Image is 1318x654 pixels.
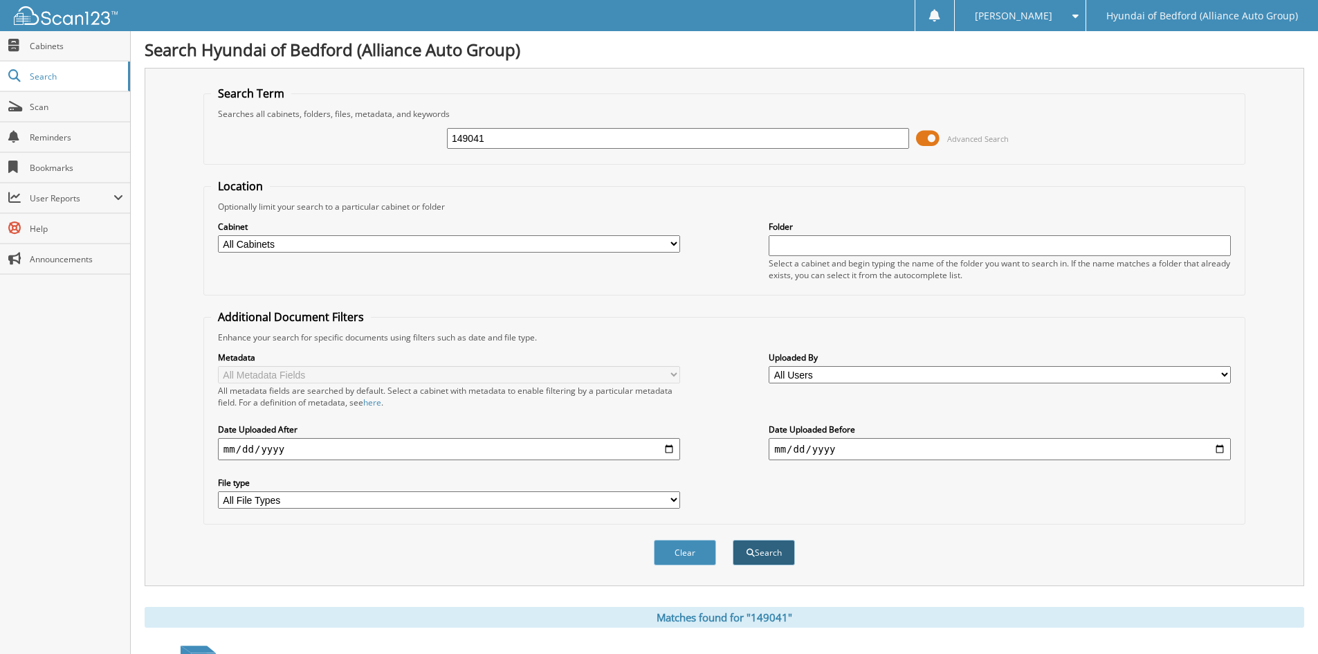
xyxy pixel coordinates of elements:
[218,385,680,408] div: All metadata fields are searched by default. Select a cabinet with metadata to enable filtering b...
[769,438,1231,460] input: end
[30,71,121,82] span: Search
[211,331,1238,343] div: Enhance your search for specific documents using filters such as date and file type.
[218,352,680,363] label: Metadata
[30,223,123,235] span: Help
[1106,12,1298,20] span: Hyundai of Bedford (Alliance Auto Group)
[363,397,381,408] a: here
[30,192,113,204] span: User Reports
[211,86,291,101] legend: Search Term
[733,540,795,565] button: Search
[14,6,118,25] img: scan123-logo-white.svg
[769,424,1231,435] label: Date Uploaded Before
[30,162,123,174] span: Bookmarks
[218,438,680,460] input: start
[1249,588,1318,654] iframe: Chat Widget
[211,309,371,325] legend: Additional Document Filters
[947,134,1009,144] span: Advanced Search
[218,477,680,489] label: File type
[769,221,1231,233] label: Folder
[654,540,716,565] button: Clear
[30,131,123,143] span: Reminders
[145,38,1304,61] h1: Search Hyundai of Bedford (Alliance Auto Group)
[211,179,270,194] legend: Location
[218,424,680,435] label: Date Uploaded After
[30,101,123,113] span: Scan
[769,257,1231,281] div: Select a cabinet and begin typing the name of the folder you want to search in. If the name match...
[30,253,123,265] span: Announcements
[975,12,1052,20] span: [PERSON_NAME]
[211,201,1238,212] div: Optionally limit your search to a particular cabinet or folder
[145,607,1304,628] div: Matches found for "149041"
[218,221,680,233] label: Cabinet
[30,40,123,52] span: Cabinets
[769,352,1231,363] label: Uploaded By
[211,108,1238,120] div: Searches all cabinets, folders, files, metadata, and keywords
